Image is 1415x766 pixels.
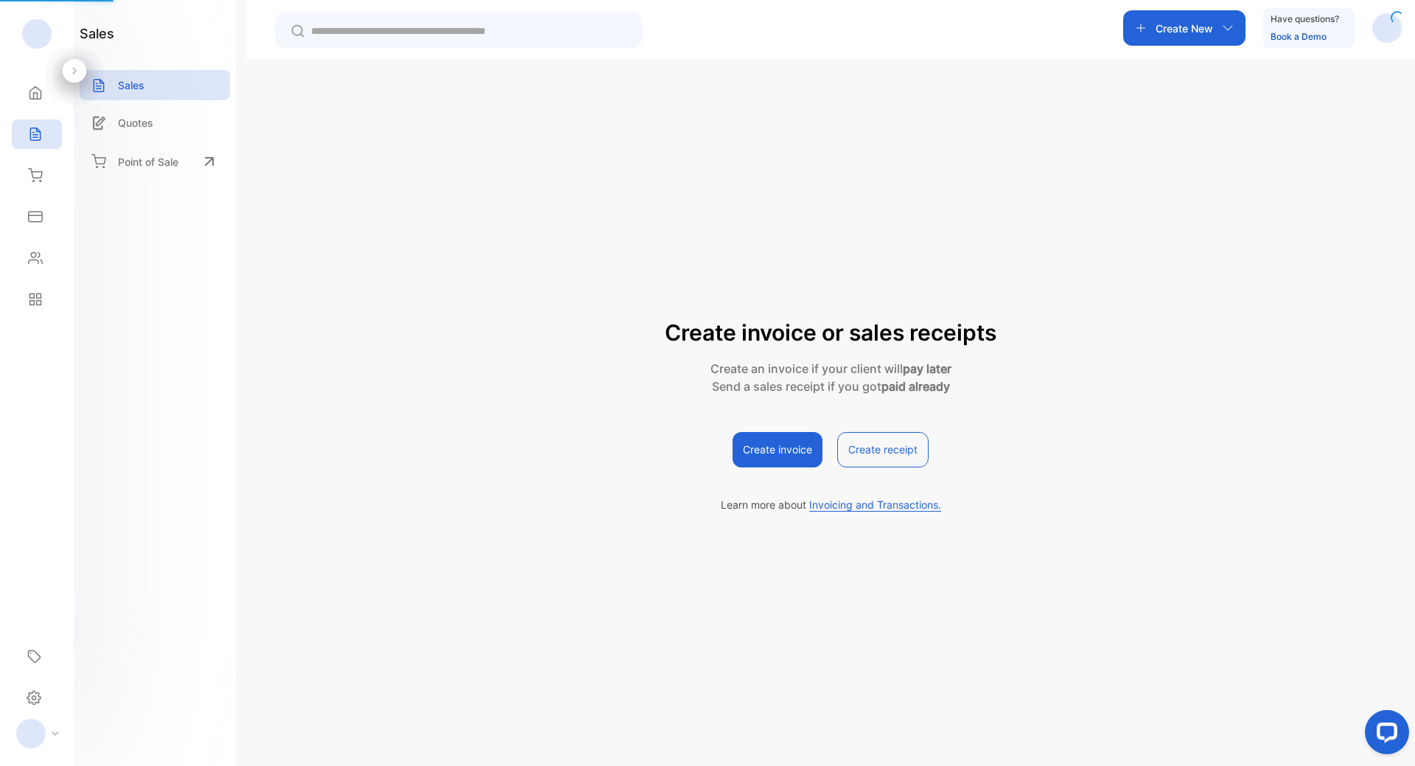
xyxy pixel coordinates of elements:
[721,497,941,512] p: Learn more about
[733,432,822,467] button: Create invoice
[118,115,153,130] p: Quotes
[80,145,230,178] a: Point of Sale
[665,316,996,349] p: Create invoice or sales receipts
[1353,704,1415,766] iframe: LiveChat chat widget
[1271,12,1339,27] p: Have questions?
[1271,31,1327,42] a: Book a Demo
[837,432,929,467] button: Create receipt
[80,24,114,43] h1: sales
[118,154,178,170] p: Point of Sale
[809,498,941,512] span: Invoicing and Transactions.
[118,77,144,93] p: Sales
[881,379,950,394] strong: paid already
[80,70,230,100] a: Sales
[665,360,996,377] p: Create an invoice if your client will
[80,108,230,138] a: Quotes
[1156,21,1213,36] p: Create New
[665,377,996,395] p: Send a sales receipt if you got
[1123,10,1245,46] button: Create New
[903,361,951,376] strong: pay later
